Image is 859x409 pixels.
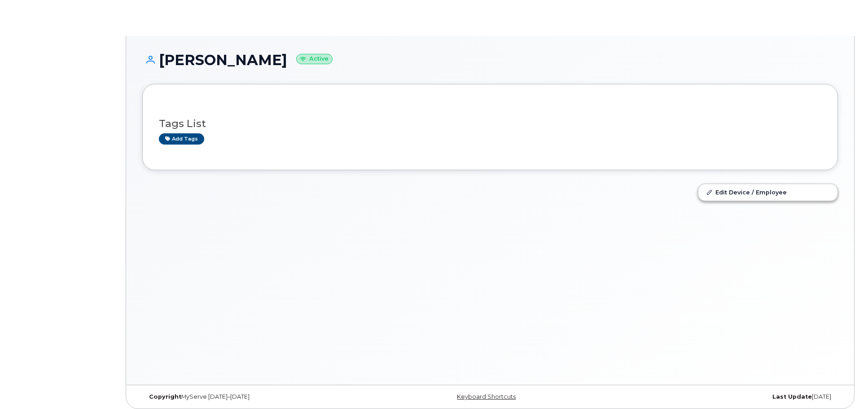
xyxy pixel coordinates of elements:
[142,52,838,68] h1: [PERSON_NAME]
[457,393,516,400] a: Keyboard Shortcuts
[698,184,837,200] a: Edit Device / Employee
[159,118,821,129] h3: Tags List
[142,393,374,400] div: MyServe [DATE]–[DATE]
[149,393,181,400] strong: Copyright
[772,393,812,400] strong: Last Update
[606,393,838,400] div: [DATE]
[159,133,204,145] a: Add tags
[296,54,333,64] small: Active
